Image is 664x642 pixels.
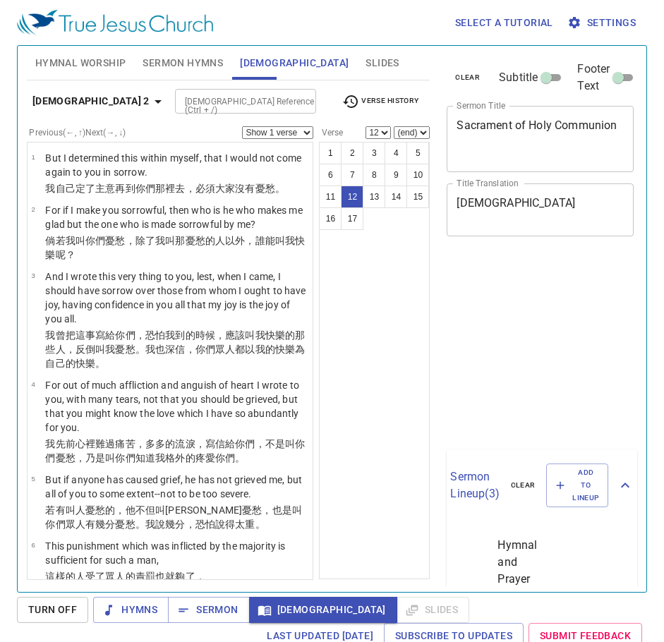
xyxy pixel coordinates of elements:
span: 3 [31,272,35,279]
button: Select a tutorial [449,10,559,36]
span: 4 [31,380,35,388]
wg1473: 叫你們 [45,235,305,260]
wg3077: 。 [275,183,285,194]
wg3165: 快樂 [45,329,305,369]
button: 5 [406,142,429,164]
p: 這樣的人 [45,569,308,583]
span: Subtitle [499,69,538,86]
p: 我自己 [45,181,308,195]
wg1683: 定了主意 [76,183,285,194]
button: Add to Lineup [546,464,608,508]
wg235: 叫 [105,452,245,464]
wg3077: 。我也深信 [45,344,305,369]
button: 2 [341,142,363,164]
span: [DEMOGRAPHIC_DATA] [240,54,349,72]
span: [DEMOGRAPHIC_DATA] [260,601,386,619]
p: 若有 [45,503,308,531]
wg3363: 我到 [45,329,305,369]
button: 11 [319,186,342,208]
span: 5 [31,475,35,483]
p: This punishment which was inflicted by the majority is sufficient for such a man, [45,539,308,567]
span: Hymnal Worship [35,54,126,72]
b: [DEMOGRAPHIC_DATA] 2 [32,92,150,110]
span: clear [511,479,536,492]
label: Previous (←, ↑) Next (→, ↓) [29,128,126,137]
wg2009: 也就夠了 [155,571,205,582]
wg1163: 叫 [45,329,305,369]
wg4183: 流淚 [45,438,305,464]
p: For out of much affliction and anguish of heart I wrote to you, with many tears, not that you sho... [45,378,308,435]
wg3076: ，除了 [45,235,305,260]
wg3363: 說得太重 [215,519,265,530]
wg5209: 眾人 [66,519,265,530]
wg1536: 叫人憂愁的 [45,504,302,530]
wg2919: 再 [115,183,285,194]
span: Verse History [342,93,418,110]
button: 17 [341,207,363,230]
wg1700: 叫 [45,235,305,260]
label: Verse [319,128,343,137]
wg5108: 受了 [85,571,205,582]
textarea: Sacrament of Holy Communion [457,119,624,159]
button: clear [447,69,488,86]
wg1912: 。 [255,519,265,530]
button: 6 [319,164,342,186]
button: Turn Off [17,597,88,623]
wg2425: ， [195,571,205,582]
button: Sermon [168,597,249,623]
button: 8 [363,164,385,186]
button: [DEMOGRAPHIC_DATA] [249,597,397,623]
wg5209: 那裡去，必須大家沒有 [155,183,285,194]
wg1508: 我 [45,235,305,260]
span: Turn Off [28,601,77,619]
wg2347: 痛苦 [45,438,305,464]
button: 1 [319,142,342,164]
wg4928: ，多多的 [45,438,305,464]
button: 14 [385,186,407,208]
wg5463: 的那些人 [45,329,305,369]
wg3076: ，他不 [45,504,302,530]
img: True Jesus Church [17,10,213,35]
wg5209: 。 [235,452,245,464]
button: clear [502,477,544,494]
button: Verse History [334,91,427,112]
span: Hymns [104,601,157,619]
wg3956: 有 [85,519,265,530]
wg3825: 到 [126,183,285,194]
p: And I wrote this very thing to you, lest, when I came, I should have sorrow over those from whom ... [45,269,308,326]
span: clear [455,71,480,84]
wg5213: ，恐怕 [45,329,305,369]
div: Sermon Lineup(3)clearAdd to Lineup [447,449,637,522]
wg3361: 憂愁 [255,183,285,194]
span: Footer Text [577,61,610,95]
wg3076: ，乃是 [76,452,246,464]
textarea: [DEMOGRAPHIC_DATA] [457,196,624,223]
wg1537: 那憂愁 [45,235,305,260]
button: Settings [565,10,641,36]
wg2443: 你們知道 [115,452,245,464]
span: 1 [31,153,35,161]
button: 3 [363,142,385,164]
wg846: 事寫 [45,329,305,369]
wg575: 我 [45,329,305,369]
wg1125: 給你們 [45,329,305,369]
span: 2 [31,205,35,213]
p: For if I make you sorrowful, then who is he who makes me glad but the one who is made sorrowful b... [45,203,308,231]
button: 7 [341,164,363,186]
span: Add to Lineup [555,466,599,505]
wg1097: 我格外的 [155,452,245,464]
span: 6 [31,541,35,549]
button: 4 [385,142,407,164]
p: Sermon Lineup ( 3 ) [450,468,499,502]
wg26: 你們 [215,452,245,464]
input: Type Bible Reference [179,93,289,109]
iframe: from-child [441,251,598,444]
span: Slides [366,54,399,72]
span: Sermon [179,601,238,619]
button: 16 [319,207,342,230]
wg2165: 呢？ [56,249,76,260]
button: 15 [406,186,429,208]
button: 9 [385,164,407,186]
wg2076: 自己的快樂。 [45,358,105,369]
span: Settings [570,14,636,32]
